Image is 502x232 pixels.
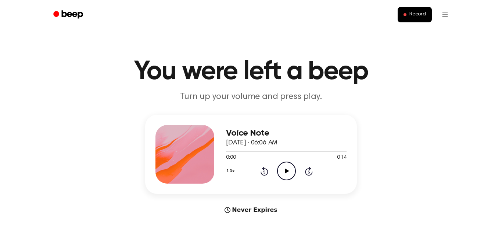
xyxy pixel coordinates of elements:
[145,206,357,214] div: Never Expires
[436,6,454,23] button: Open menu
[226,165,237,177] button: 1.0x
[226,128,347,138] h3: Voice Note
[110,91,392,103] p: Turn up your volume and press play.
[226,140,277,146] span: [DATE] · 06:06 AM
[409,11,426,18] span: Record
[398,7,432,22] button: Record
[226,154,236,162] span: 0:00
[48,8,90,22] a: Beep
[63,59,439,85] h1: You were left a beep
[337,154,347,162] span: 0:14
